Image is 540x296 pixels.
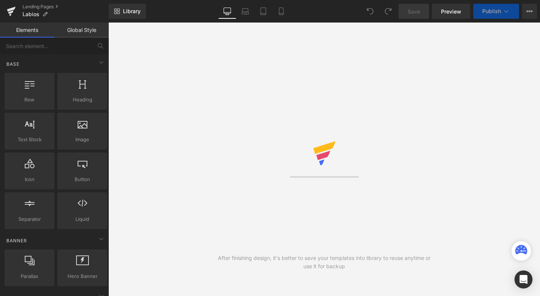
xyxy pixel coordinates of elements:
[7,136,52,143] span: Text Block
[522,4,537,19] button: More
[22,11,39,17] span: Labios
[60,272,105,280] span: Hero Banner
[60,136,105,143] span: Image
[60,215,105,223] span: Liquid
[123,8,141,15] span: Library
[22,4,109,10] a: Landing Pages
[441,8,461,15] span: Preview
[408,8,420,15] span: Save
[7,96,52,104] span: Row
[381,4,396,19] button: Redo
[7,215,52,223] span: Separator
[216,254,432,270] div: After finishing design, it's better to save your templates into library to reuse anytime or use i...
[254,4,272,19] a: Tablet
[60,175,105,183] span: Button
[218,4,236,19] a: Desktop
[7,175,52,183] span: Icon
[272,4,290,19] a: Mobile
[482,8,501,14] span: Publish
[109,4,146,19] a: New Library
[6,60,20,68] span: Base
[363,4,378,19] button: Undo
[514,270,532,288] div: Open Intercom Messenger
[473,4,519,19] button: Publish
[236,4,254,19] a: Laptop
[6,237,28,244] span: Banner
[432,4,470,19] a: Preview
[60,96,105,104] span: Heading
[54,23,109,38] a: Global Style
[7,272,52,280] span: Parallax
